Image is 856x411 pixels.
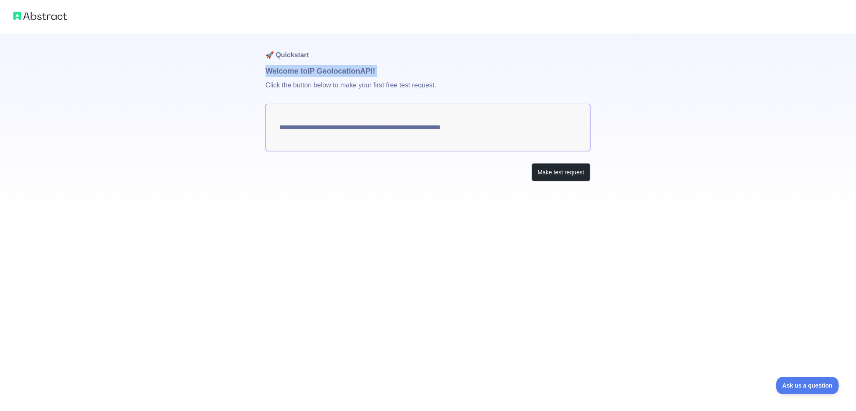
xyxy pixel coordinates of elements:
[13,10,67,22] img: Abstract logo
[266,33,590,65] h1: 🚀 Quickstart
[531,163,590,182] button: Make test request
[266,77,590,104] p: Click the button below to make your first free test request.
[266,65,590,77] h1: Welcome to IP Geolocation API!
[776,377,839,394] iframe: Toggle Customer Support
